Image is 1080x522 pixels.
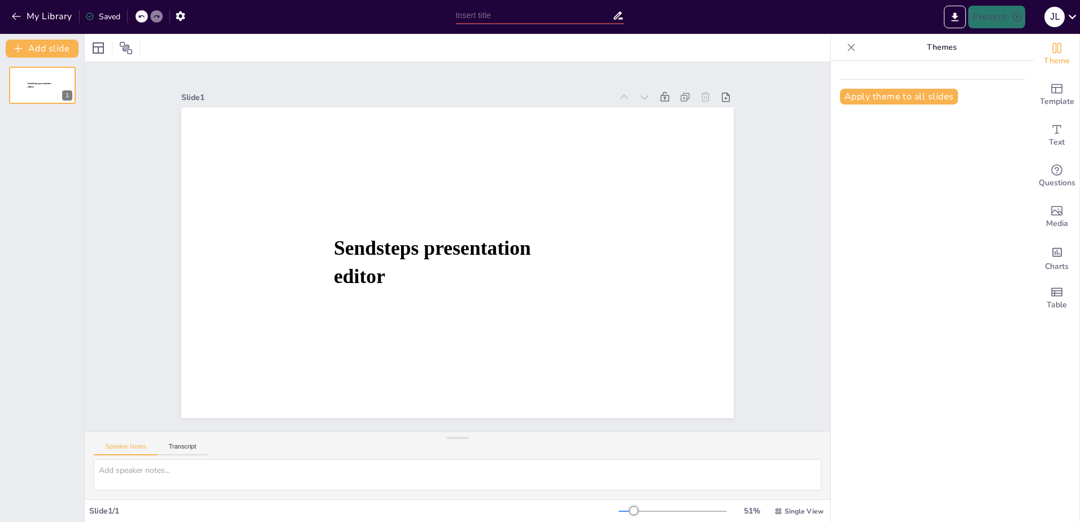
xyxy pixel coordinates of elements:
[1034,237,1079,278] div: Add charts and graphs
[6,40,79,58] button: Add slide
[1039,177,1075,189] span: Questions
[181,92,612,103] div: Slide 1
[8,7,77,25] button: My Library
[1045,260,1069,273] span: Charts
[1044,6,1065,28] button: J L
[158,443,208,455] button: Transcript
[334,237,531,287] span: Sendsteps presentation editor
[1047,299,1067,311] span: Table
[456,7,613,24] input: Insert title
[1034,34,1079,75] div: Change the overall theme
[1046,217,1068,230] span: Media
[89,506,619,516] div: Slide 1 / 1
[62,90,72,101] div: 1
[1034,197,1079,237] div: Add images, graphics, shapes or video
[28,82,51,89] span: Sendsteps presentation editor
[840,89,958,105] button: Apply theme to all slides
[94,443,158,455] button: Speaker Notes
[1034,75,1079,115] div: Add ready made slides
[1034,278,1079,319] div: Add a table
[89,39,107,57] div: Layout
[1040,95,1074,108] span: Template
[85,11,120,22] div: Saved
[1044,55,1070,67] span: Theme
[1049,136,1065,149] span: Text
[944,6,966,28] button: Export to PowerPoint
[9,67,76,104] div: 1
[119,41,133,55] span: Position
[738,506,765,516] div: 51 %
[785,507,824,516] span: Single View
[1044,7,1065,27] div: J L
[860,34,1023,61] p: Themes
[1034,115,1079,156] div: Add text boxes
[1034,156,1079,197] div: Get real-time input from your audience
[968,6,1025,28] button: Present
